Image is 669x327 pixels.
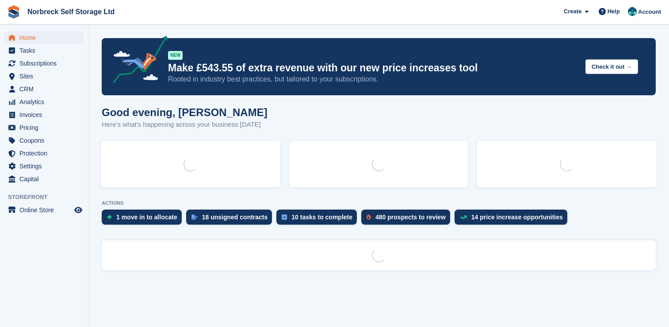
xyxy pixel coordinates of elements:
[585,59,638,74] button: Check it out →
[19,147,73,160] span: Protection
[19,173,73,185] span: Capital
[276,210,361,229] a: 10 tasks to complete
[4,109,84,121] a: menu
[202,214,268,221] div: 18 unsigned contracts
[367,214,371,220] img: prospect-51fa495bee0391a8d652442698ab0144808aea92771e9ea1ae160a38d050c398.svg
[282,214,287,220] img: task-75834270c22a3079a89374b754ae025e5fb1db73e45f91037f5363f120a921f8.svg
[19,109,73,121] span: Invoices
[102,106,268,118] h1: Good evening, [PERSON_NAME]
[102,200,656,206] p: ACTIONS
[4,96,84,108] a: menu
[106,36,168,86] img: price-adjustments-announcement-icon-8257ccfd72463d97f412b2fc003d46551f7dbcb40ab6d574587a9cd5c0d94...
[564,7,581,16] span: Create
[608,7,620,16] span: Help
[191,214,198,220] img: contract_signature_icon-13c848040528278c33f63329250d36e43548de30e8caae1d1a13099fd9432cc5.svg
[102,210,186,229] a: 1 move in to allocate
[4,57,84,70] a: menu
[4,204,84,216] a: menu
[4,160,84,172] a: menu
[460,215,467,219] img: price_increase_opportunities-93ffe204e8149a01c8c9dc8f82e8f89637d9d84a8eef4429ea346261dce0b2c0.svg
[19,70,73,82] span: Sites
[19,57,73,70] span: Subscriptions
[186,210,277,229] a: 18 unsigned contracts
[168,74,578,84] p: Rooted in industry best practices, but tailored to your subscriptions.
[4,70,84,82] a: menu
[4,147,84,160] a: menu
[107,214,112,220] img: move_ins_to_allocate_icon-fdf77a2bb77ea45bf5b3d319d69a93e2d87916cf1d5bf7949dd705db3b84f3ca.svg
[361,210,455,229] a: 480 prospects to review
[168,62,578,74] p: Make £543.55 of extra revenue with our new price increases tool
[4,44,84,57] a: menu
[628,7,637,16] img: Sally King
[455,210,572,229] a: 14 price increase opportunities
[291,214,352,221] div: 10 tasks to complete
[168,51,183,60] div: NEW
[4,31,84,44] a: menu
[4,83,84,95] a: menu
[19,160,73,172] span: Settings
[4,121,84,134] a: menu
[8,193,88,202] span: Storefront
[7,5,20,19] img: stora-icon-8386f47178a22dfd0bd8f6a31ec36ba5ce8667c1dd55bd0f319d3a0aa187defe.svg
[19,83,73,95] span: CRM
[471,214,563,221] div: 14 price increase opportunities
[19,134,73,147] span: Coupons
[73,205,84,215] a: Preview store
[375,214,446,221] div: 480 prospects to review
[102,120,268,130] p: Here's what's happening across your business [DATE]
[19,44,73,57] span: Tasks
[4,134,84,147] a: menu
[116,214,177,221] div: 1 move in to allocate
[24,4,118,19] a: Norbreck Self Storage Ltd
[4,173,84,185] a: menu
[19,96,73,108] span: Analytics
[19,31,73,44] span: Home
[19,121,73,134] span: Pricing
[638,8,661,16] span: Account
[19,204,73,216] span: Online Store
